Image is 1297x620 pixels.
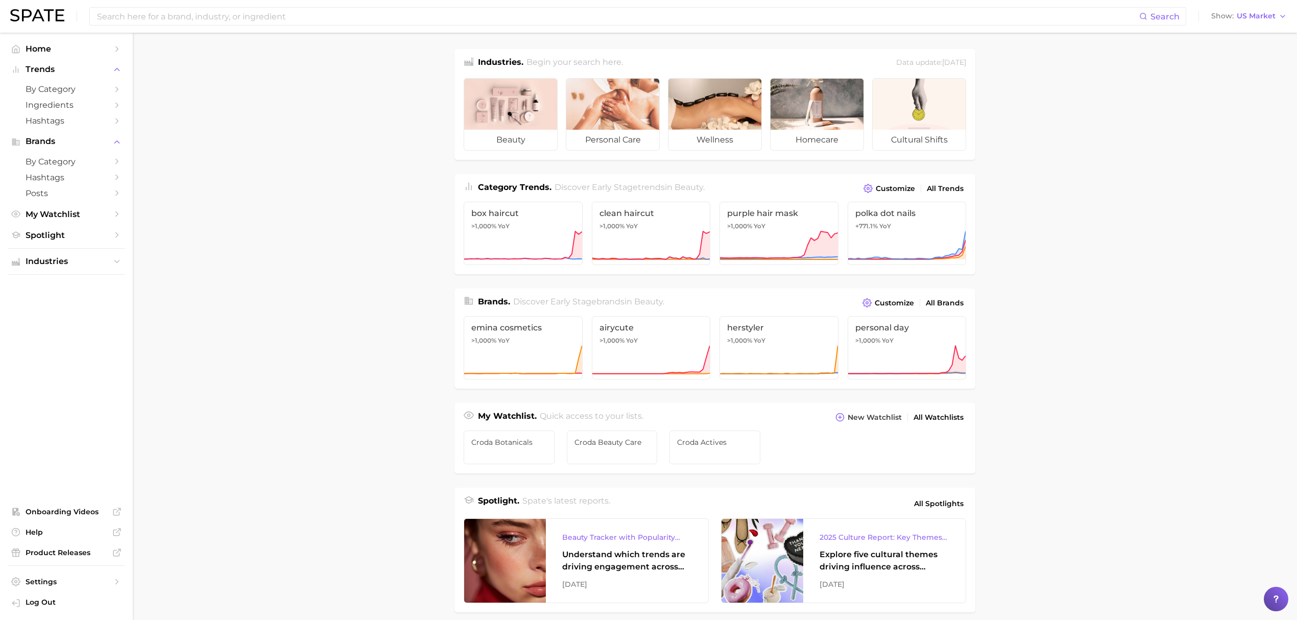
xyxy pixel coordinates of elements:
span: clean haircut [599,208,703,218]
span: polka dot nails [855,208,959,218]
h1: Spotlight. [478,495,519,512]
div: [DATE] [820,578,949,590]
span: Category Trends . [478,182,551,192]
span: Industries [26,257,107,266]
h1: Industries. [478,56,523,70]
a: beauty [464,78,558,151]
a: All Spotlights [911,495,966,512]
span: wellness [668,130,761,150]
a: Hashtags [8,113,125,129]
a: Onboarding Videos [8,504,125,519]
span: >1,000% [471,337,496,344]
a: clean haircut>1,000% YoY [592,202,711,265]
span: Croda Actives [677,438,753,446]
span: >1,000% [599,222,625,230]
button: New Watchlist [833,410,904,424]
a: Hashtags [8,170,125,185]
a: All Brands [923,296,966,310]
span: Customize [875,299,914,307]
input: Search here for a brand, industry, or ingredient [96,8,1139,25]
span: purple hair mask [727,208,831,218]
span: Croda Beauty Care [574,438,650,446]
span: New Watchlist [848,413,902,422]
a: personal care [566,78,660,151]
span: YoY [882,337,894,345]
span: US Market [1237,13,1276,19]
a: 2025 Culture Report: Key Themes That Are Shaping Consumer DemandExplore five cultural themes driv... [721,518,966,603]
span: personal day [855,323,959,332]
span: beauty [634,297,663,306]
span: Discover Early Stage trends in . [555,182,705,192]
div: Beauty Tracker with Popularity Index [562,531,692,543]
span: beauty [464,130,557,150]
span: All Trends [927,184,964,193]
a: personal day>1,000% YoY [848,316,967,379]
span: Trends [26,65,107,74]
span: Croda botanicals [471,438,547,446]
span: +771.1% [855,222,878,230]
span: homecare [771,130,863,150]
a: polka dot nails+771.1% YoY [848,202,967,265]
a: All Watchlists [911,411,966,424]
span: YoY [754,222,765,230]
div: Understand which trends are driving engagement across platforms in the skin, hair, makeup, and fr... [562,549,692,573]
button: ShowUS Market [1209,10,1289,23]
a: herstyler>1,000% YoY [719,316,838,379]
span: YoY [626,337,638,345]
span: YoY [754,337,765,345]
span: Customize [876,184,915,193]
a: homecare [770,78,864,151]
h1: My Watchlist. [478,410,537,424]
span: Ingredients [26,100,107,110]
span: Settings [26,577,107,586]
a: airycute>1,000% YoY [592,316,711,379]
span: All Spotlights [914,497,964,510]
span: YoY [498,337,510,345]
a: My Watchlist [8,206,125,222]
span: Show [1211,13,1234,19]
span: Spotlight [26,230,107,240]
span: My Watchlist [26,209,107,219]
span: All Watchlists [914,413,964,422]
span: Brands . [478,297,510,306]
a: Product Releases [8,545,125,560]
span: All Brands [926,299,964,307]
span: by Category [26,157,107,166]
span: YoY [498,222,510,230]
a: Croda Beauty Care [567,431,658,464]
span: emina cosmetics [471,323,575,332]
a: Beauty Tracker with Popularity IndexUnderstand which trends are driving engagement across platfor... [464,518,709,603]
span: by Category [26,84,107,94]
span: box haircut [471,208,575,218]
span: airycute [599,323,703,332]
span: Posts [26,188,107,198]
button: Industries [8,254,125,269]
span: YoY [879,222,891,230]
a: Spotlight [8,227,125,243]
span: Onboarding Videos [26,507,107,516]
span: >1,000% [855,337,880,344]
img: SPATE [10,9,64,21]
a: Croda Actives [669,431,760,464]
span: herstyler [727,323,831,332]
span: personal care [566,130,659,150]
span: >1,000% [471,222,496,230]
div: Data update: [DATE] [896,56,966,70]
span: Brands [26,137,107,146]
h2: Spate's latest reports. [522,495,610,512]
span: YoY [626,222,638,230]
a: Settings [8,574,125,589]
span: Discover Early Stage brands in . [513,297,664,306]
button: Trends [8,62,125,77]
a: Home [8,41,125,57]
span: Home [26,44,107,54]
div: 2025 Culture Report: Key Themes That Are Shaping Consumer Demand [820,531,949,543]
button: Brands [8,134,125,149]
div: Explore five cultural themes driving influence across beauty, food, and pop culture. [820,549,949,573]
span: Hashtags [26,116,107,126]
a: Help [8,524,125,540]
h2: Quick access to your lists. [540,410,643,424]
span: Product Releases [26,548,107,557]
a: by Category [8,154,125,170]
a: box haircut>1,000% YoY [464,202,583,265]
